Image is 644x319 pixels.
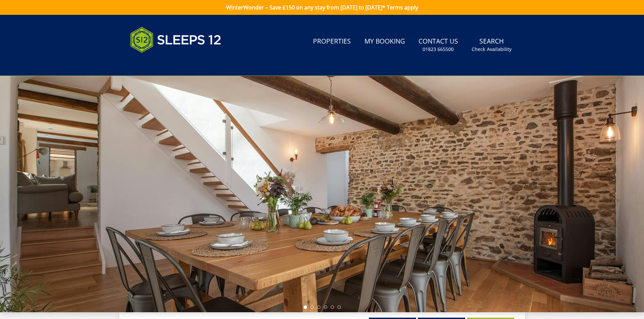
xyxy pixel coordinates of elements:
img: Sleeps 12 [130,23,221,57]
a: SearchCheck Availability [469,34,514,56]
a: Properties [310,34,354,49]
a: Contact Us01823 665500 [416,34,461,56]
small: Check Availability [472,46,511,53]
small: 01823 665500 [423,46,454,53]
a: My Booking [362,34,408,49]
iframe: Customer reviews powered by Trustpilot [127,61,198,67]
